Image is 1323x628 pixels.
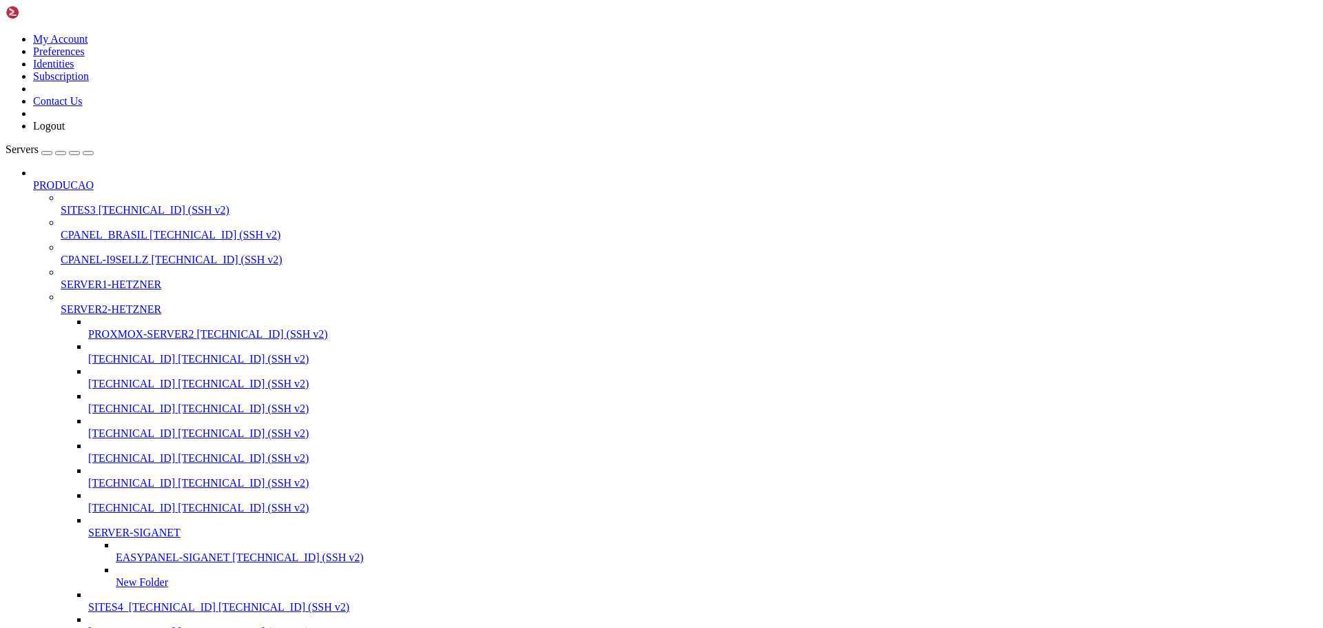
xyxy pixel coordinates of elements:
[88,328,194,340] span: PROXMOX-SERVER2
[61,241,1317,266] li: CPANEL-I9SELLZ [TECHNICAL_ID] (SSH v2)
[150,229,280,241] span: [TECHNICAL_ID] (SSH v2)
[6,143,39,155] span: Servers
[88,353,1317,365] a: [TECHNICAL_ID] [TECHNICAL_ID] (SSH v2)
[88,514,1317,589] li: SERVER-SIGANET
[178,477,309,489] span: [TECHNICAL_ID] (SSH v2)
[178,378,309,389] span: [TECHNICAL_ID] (SSH v2)
[61,216,1317,241] li: CPANEL_BRASIL [TECHNICAL_ID] (SSH v2)
[116,564,1317,589] li: New Folder
[33,70,89,82] a: Subscription
[61,278,161,290] span: SERVER1-HETZNER
[196,328,327,340] span: [TECHNICAL_ID] (SSH v2)
[88,390,1317,415] li: [TECHNICAL_ID] [TECHNICAL_ID] (SSH v2)
[61,303,161,315] span: SERVER2-HETZNER
[88,465,1317,489] li: [TECHNICAL_ID] [TECHNICAL_ID] (SSH v2)
[6,6,85,19] img: Shellngn
[33,179,94,191] span: PRODUCAO
[88,341,1317,365] li: [TECHNICAL_ID] [TECHNICAL_ID] (SSH v2)
[6,143,94,155] a: Servers
[33,58,74,70] a: Identities
[88,403,1317,415] a: [TECHNICAL_ID] [TECHNICAL_ID] (SSH v2)
[88,477,1317,489] a: [TECHNICAL_ID] [TECHNICAL_ID] (SSH v2)
[33,33,88,45] a: My Account
[88,527,181,538] span: SERVER-SIGANET
[232,551,363,563] span: [TECHNICAL_ID] (SSH v2)
[178,403,309,414] span: [TECHNICAL_ID] (SSH v2)
[151,254,282,265] span: [TECHNICAL_ID] (SSH v2)
[88,353,175,365] span: [TECHNICAL_ID]
[88,427,1317,440] a: [TECHNICAL_ID] [TECHNICAL_ID] (SSH v2)
[218,601,349,613] span: [TECHNICAL_ID] (SSH v2)
[178,353,309,365] span: [TECHNICAL_ID] (SSH v2)
[61,303,1317,316] a: SERVER2-HETZNER
[88,601,216,613] span: SITES4_[TECHNICAL_ID]
[88,452,175,464] span: [TECHNICAL_ID]
[88,328,1317,341] a: PROXMOX-SERVER2 [TECHNICAL_ID] (SSH v2)
[61,266,1317,291] li: SERVER1-HETZNER
[116,551,1317,564] a: EASYPANEL-SIGANET [TECHNICAL_ID] (SSH v2)
[88,403,175,414] span: [TECHNICAL_ID]
[61,192,1317,216] li: SITES3 [TECHNICAL_ID] (SSH v2)
[88,365,1317,390] li: [TECHNICAL_ID] [TECHNICAL_ID] (SSH v2)
[178,452,309,464] span: [TECHNICAL_ID] (SSH v2)
[178,502,309,514] span: [TECHNICAL_ID] (SSH v2)
[61,229,147,241] span: CPANEL_BRASIL
[116,539,1317,564] li: EASYPANEL-SIGANET [TECHNICAL_ID] (SSH v2)
[61,254,148,265] span: CPANEL-I9SELLZ
[88,378,1317,390] a: [TECHNICAL_ID] [TECHNICAL_ID] (SSH v2)
[88,452,1317,465] a: [TECHNICAL_ID] [TECHNICAL_ID] (SSH v2)
[88,427,175,439] span: [TECHNICAL_ID]
[88,378,175,389] span: [TECHNICAL_ID]
[61,204,96,216] span: SITES3
[61,229,1317,241] a: CPANEL_BRASIL [TECHNICAL_ID] (SSH v2)
[88,527,1317,539] a: SERVER-SIGANET
[88,502,175,514] span: [TECHNICAL_ID]
[88,489,1317,514] li: [TECHNICAL_ID] [TECHNICAL_ID] (SSH v2)
[88,415,1317,440] li: [TECHNICAL_ID] [TECHNICAL_ID] (SSH v2)
[99,204,229,216] span: [TECHNICAL_ID] (SSH v2)
[33,95,83,107] a: Contact Us
[88,502,1317,514] a: [TECHNICAL_ID] [TECHNICAL_ID] (SSH v2)
[116,576,1317,589] a: New Folder
[178,427,309,439] span: [TECHNICAL_ID] (SSH v2)
[61,204,1317,216] a: SITES3 [TECHNICAL_ID] (SSH v2)
[88,316,1317,341] li: PROXMOX-SERVER2 [TECHNICAL_ID] (SSH v2)
[61,278,1317,291] a: SERVER1-HETZNER
[88,477,175,489] span: [TECHNICAL_ID]
[88,440,1317,465] li: [TECHNICAL_ID] [TECHNICAL_ID] (SSH v2)
[61,254,1317,266] a: CPANEL-I9SELLZ [TECHNICAL_ID] (SSH v2)
[116,551,229,563] span: EASYPANEL-SIGANET
[116,576,168,588] span: New Folder
[33,45,85,57] a: Preferences
[33,179,1317,192] a: PRODUCAO
[88,601,1317,614] a: SITES4_[TECHNICAL_ID] [TECHNICAL_ID] (SSH v2)
[33,120,65,132] a: Logout
[88,589,1317,614] li: SITES4_[TECHNICAL_ID] [TECHNICAL_ID] (SSH v2)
